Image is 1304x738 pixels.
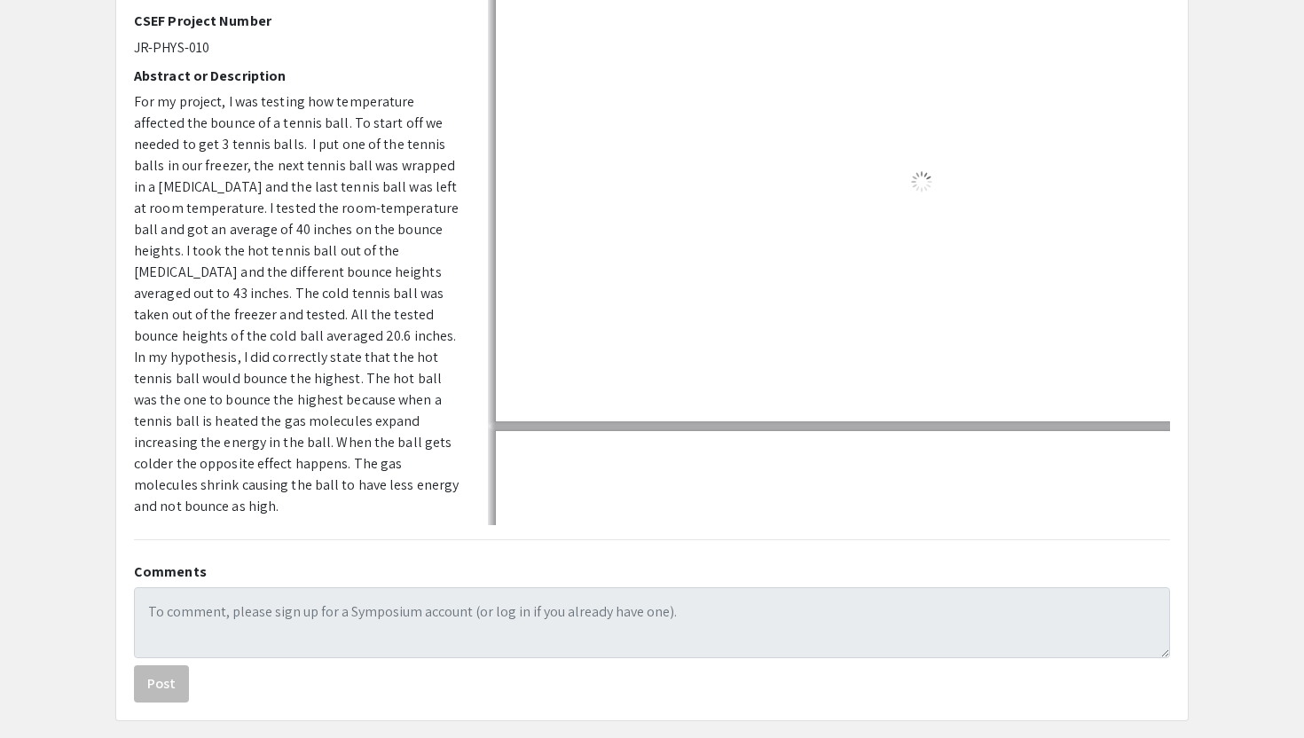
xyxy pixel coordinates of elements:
iframe: Chat [13,658,75,725]
span: For my project, I was testing how temperature affected the bounce of a tennis ball. To start off ... [134,92,459,515]
button: Post [134,665,189,703]
p: JR-PHYS-010 [134,37,461,59]
h2: CSEF Project Number [134,12,461,29]
h2: Comments [134,563,1170,580]
h2: Abstract or Description [134,67,461,84]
